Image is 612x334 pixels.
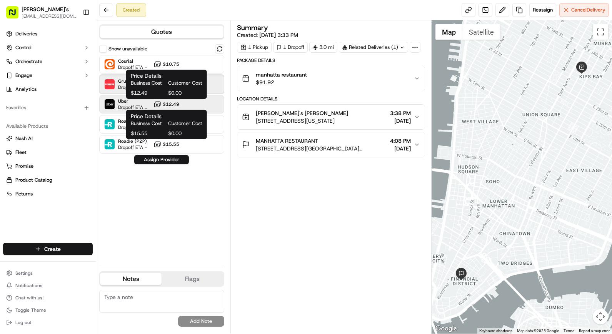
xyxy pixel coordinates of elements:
input: Got a question? Start typing here... [20,50,138,58]
span: Pylon [77,191,93,197]
span: Deliveries [15,30,37,37]
span: Dropoff ETA 43 minutes [118,84,150,90]
span: 4:08 PM [390,137,411,145]
a: 📗Knowledge Base [5,169,62,183]
span: [DATE] [68,119,84,125]
div: Past conversations [8,100,52,106]
span: $12.49 [131,90,165,97]
span: Nash AI [15,135,33,142]
div: 1 Dropoff [273,42,308,53]
img: Uber [105,99,115,109]
span: Create [44,245,61,253]
span: 3:38 PM [390,109,411,117]
img: Liam S. [8,133,20,145]
span: Orchestrate [15,58,42,65]
a: Nash AI [6,135,90,142]
button: [EMAIL_ADDRESS][DOMAIN_NAME] [22,13,77,19]
span: [PERSON_NAME] [24,119,62,125]
h1: Price Details [131,72,202,80]
span: $12.49 [163,101,179,107]
span: Knowledge Base [15,172,59,180]
button: $15.55 [153,140,179,148]
span: Chat with us! [15,295,43,301]
span: [DATE] [68,140,84,146]
button: manhatta restaurant$91.92 [237,66,425,91]
div: Start new chat [35,73,126,81]
button: Notes [100,273,162,285]
div: We're available if you need us! [35,81,106,87]
button: $12.49 [153,100,179,108]
button: [PERSON_NAME]'s [22,5,69,13]
div: Favorites [3,102,93,114]
span: Customer Cost [168,120,202,127]
button: Reassign [529,3,556,17]
span: [PERSON_NAME] [24,140,62,146]
span: • [64,119,67,125]
button: Quotes [100,26,223,38]
span: Log out [15,319,31,326]
span: API Documentation [73,172,123,180]
a: Analytics [3,83,93,95]
span: [STREET_ADDRESS][GEOGRAPHIC_DATA][STREET_ADDRESS][US_STATE] [256,145,387,152]
button: Assign Provider [134,155,189,164]
span: Dropoff ETA - [118,124,150,130]
span: $0.00 [168,90,202,97]
span: Analytics [15,86,37,93]
p: Welcome 👋 [8,31,140,43]
span: manhatta restaurant [256,71,307,78]
span: Notifications [15,282,42,289]
h3: Summary [237,24,268,31]
div: Location Details [237,96,425,102]
span: Returns [15,190,33,197]
img: Grubhub [105,79,115,89]
span: Dropoff ETA - [118,64,147,70]
img: Nash [8,8,23,23]
span: Courial [118,58,147,64]
img: Courial [105,59,115,69]
span: Roadie Rush (P2P) [118,118,150,124]
span: Customer Cost [168,80,202,87]
span: Settings [15,270,33,276]
a: 💻API Documentation [62,169,127,183]
button: Chat with us! [3,292,93,303]
button: $10.75 [153,60,179,68]
img: Roadie Rush (P2P) [105,119,115,129]
span: [DATE] [390,145,411,152]
span: $0.00 [168,130,202,137]
span: $15.55 [131,130,165,137]
img: 1736555255976-a54dd68f-1ca7-489b-9aae-adbdc363a1c4 [15,140,22,147]
button: Orchestrate [3,55,93,68]
button: Nash AI [3,132,93,145]
button: Settings [3,268,93,279]
span: Product Catalog [15,177,52,184]
button: Fleet [3,146,93,159]
span: Reassign [533,7,553,13]
div: 3.0 mi [309,42,337,53]
img: Google [434,324,459,334]
span: $10.75 [163,61,179,67]
button: Show street map [435,24,462,40]
a: Powered byPylon [54,190,93,197]
button: See all [119,99,140,108]
span: $15.55 [163,141,179,147]
a: Deliveries [3,28,93,40]
span: Fleet [15,149,27,156]
img: Roadie (P2P) [105,139,115,149]
div: 💻 [65,173,71,179]
span: Grubhub [118,78,150,84]
span: Promise [15,163,33,170]
a: Fleet [6,149,90,156]
span: Map data ©2025 Google [517,329,559,333]
span: Uber [118,98,150,104]
button: Engage [3,69,93,82]
span: Roadie (P2P) [118,138,147,144]
img: 1736555255976-a54dd68f-1ca7-489b-9aae-adbdc363a1c4 [15,120,22,126]
span: Business Cost [131,80,165,87]
button: Product Catalog [3,174,93,186]
span: Toggle Theme [15,307,46,313]
a: Product Catalog [6,177,90,184]
button: Flags [162,273,223,285]
img: Angelique Valdez [8,112,20,124]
